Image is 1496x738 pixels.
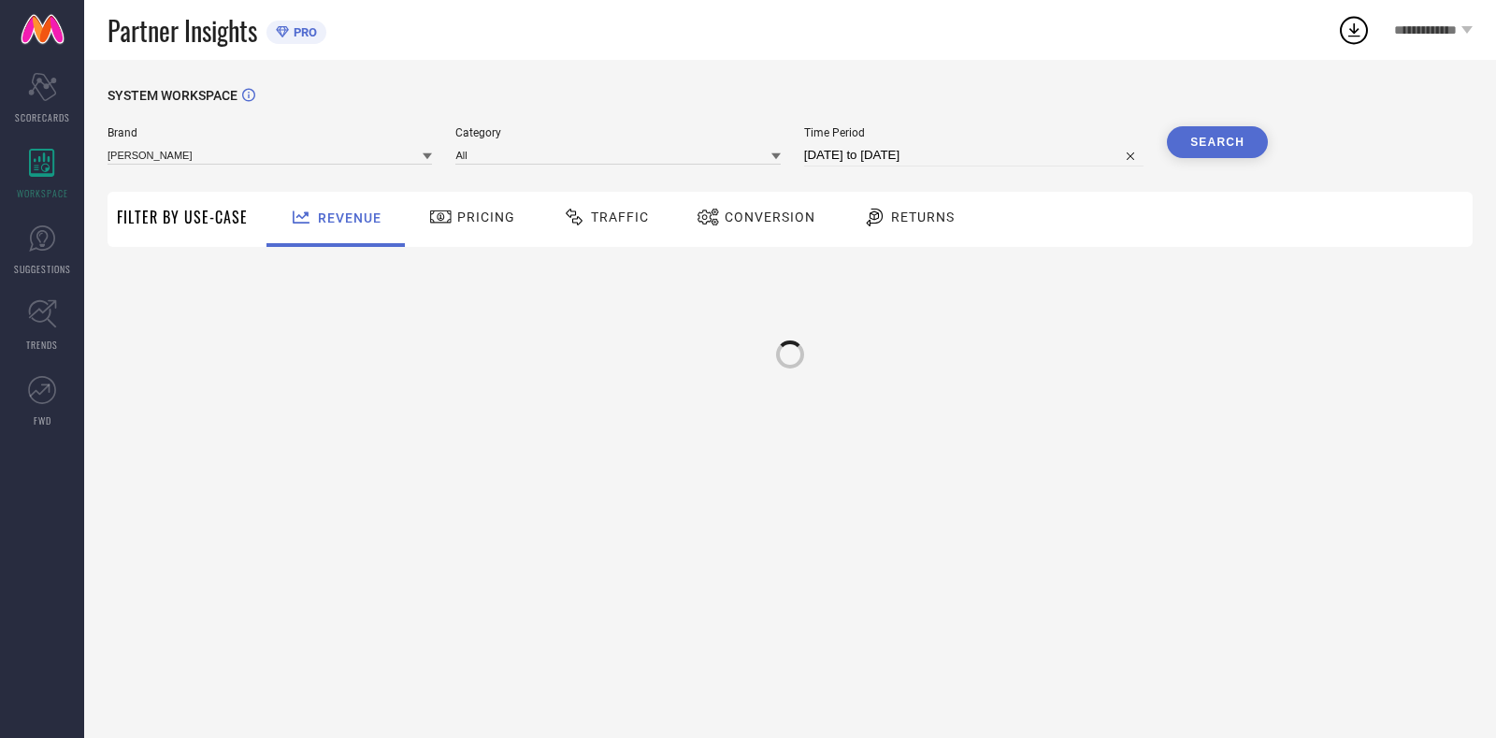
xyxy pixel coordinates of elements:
span: Conversion [725,210,815,224]
span: Brand [108,126,432,139]
span: Returns [891,210,955,224]
span: Filter By Use-Case [117,206,248,228]
span: PRO [289,25,317,39]
span: SUGGESTIONS [14,262,71,276]
span: Time Period [804,126,1144,139]
input: Select time period [804,144,1144,166]
span: SCORECARDS [15,110,70,124]
span: Revenue [318,210,381,225]
span: TRENDS [26,338,58,352]
span: FWD [34,413,51,427]
button: Search [1167,126,1268,158]
span: Category [455,126,780,139]
span: WORKSPACE [17,186,68,200]
div: Open download list [1337,13,1371,47]
span: SYSTEM WORKSPACE [108,88,237,103]
span: Partner Insights [108,11,257,50]
span: Traffic [591,210,649,224]
span: Pricing [457,210,515,224]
